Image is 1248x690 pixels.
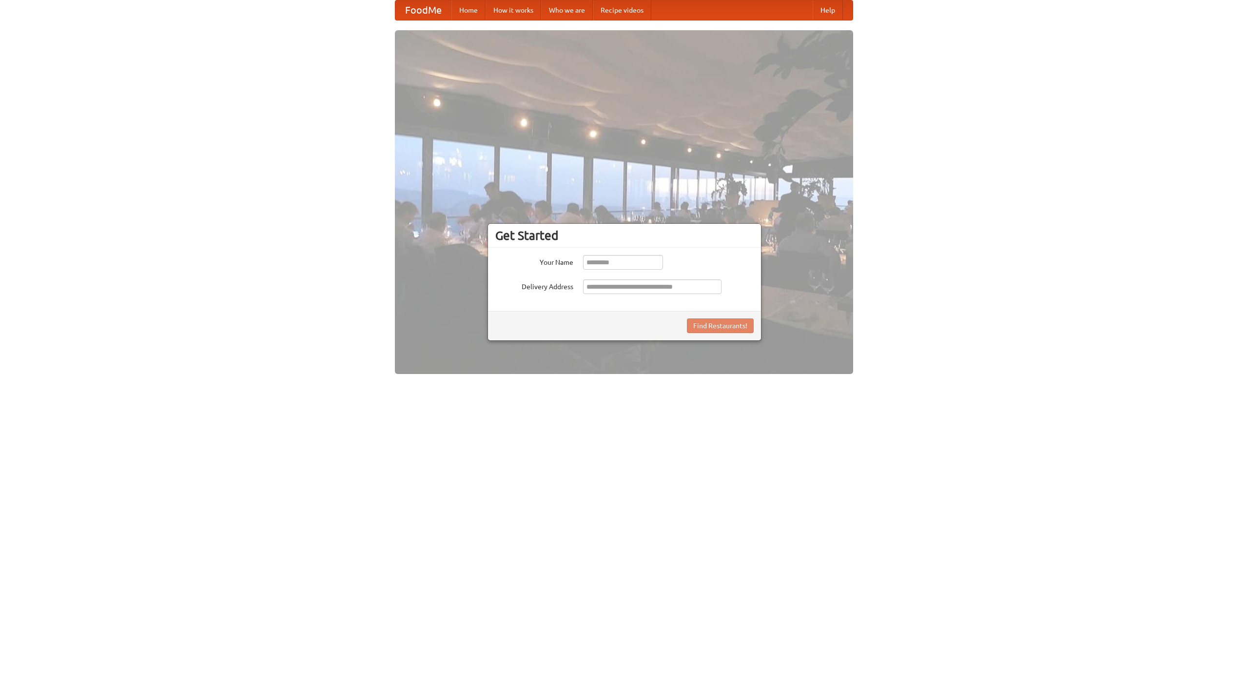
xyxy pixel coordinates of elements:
a: Who we are [541,0,593,20]
button: Find Restaurants! [687,318,754,333]
label: Your Name [495,255,573,267]
a: FoodMe [395,0,451,20]
a: How it works [486,0,541,20]
a: Recipe videos [593,0,651,20]
h3: Get Started [495,228,754,243]
a: Help [813,0,843,20]
label: Delivery Address [495,279,573,292]
a: Home [451,0,486,20]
